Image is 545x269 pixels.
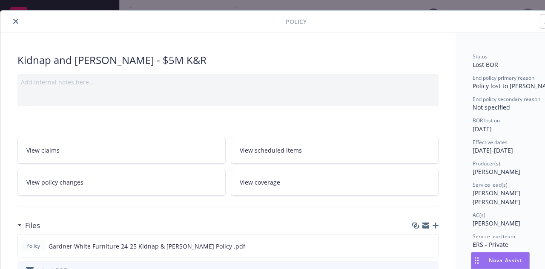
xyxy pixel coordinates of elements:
[49,242,245,251] span: Gardner White Furniture 24-25 Kidnap & [PERSON_NAME] Policy .pdf
[17,53,439,67] div: Kidnap and [PERSON_NAME] - $5M K&R
[11,16,21,26] button: close
[413,242,420,251] button: download file
[240,146,302,155] span: View scheduled items
[473,53,488,60] span: Status
[17,220,40,231] div: Files
[473,125,492,133] span: [DATE]
[471,252,530,269] button: Nova Assist
[21,78,435,87] div: Add internal notes here...
[240,178,280,187] span: View coverage
[473,233,515,240] span: Service lead team
[427,242,435,251] button: preview file
[473,181,508,188] span: Service lead(s)
[473,160,500,167] span: Producer(s)
[473,103,510,111] span: Not specified
[25,220,40,231] h3: Files
[473,219,520,227] span: [PERSON_NAME]
[473,168,520,176] span: [PERSON_NAME]
[473,189,522,206] span: [PERSON_NAME] [PERSON_NAME]
[286,17,307,26] span: Policy
[231,169,439,196] a: View coverage
[473,139,508,146] span: Effective dates
[473,61,498,69] span: Lost BOR
[26,178,83,187] span: View policy changes
[471,252,482,269] div: Drag to move
[473,74,534,81] span: End policy primary reason
[473,240,508,249] span: ERS - Private
[473,211,485,219] span: AC(s)
[231,137,439,164] a: View scheduled items
[26,146,60,155] span: View claims
[25,242,42,250] span: Policy
[489,257,522,264] span: Nova Assist
[17,137,226,164] a: View claims
[473,95,540,103] span: End policy secondary reason
[17,169,226,196] a: View policy changes
[473,117,500,124] span: BOR lost on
